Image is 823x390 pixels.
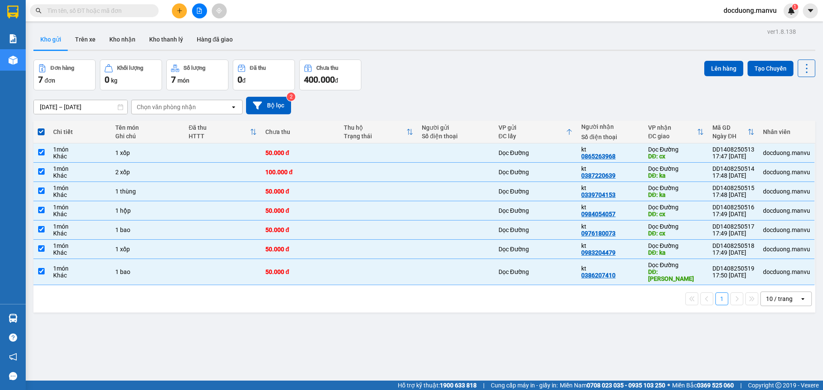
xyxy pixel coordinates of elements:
div: 10 / trang [766,295,793,303]
button: file-add [192,3,207,18]
div: Khác [53,272,107,279]
sup: 2 [287,92,295,101]
div: 17:48 [DATE] [712,191,754,198]
svg: open [799,295,806,302]
span: Hỗ trợ kỹ thuật: [398,381,477,390]
div: DĐ: ka [648,191,704,198]
div: 2 xốp [115,169,180,176]
span: đ [335,77,338,84]
span: ⚪️ [667,384,670,387]
button: aim [212,3,227,18]
button: Hàng đã giao [190,29,240,50]
div: Người gửi [422,124,490,131]
div: 0865263968 [581,153,616,160]
th: Toggle SortBy [494,121,577,143]
div: Dọc Đường [648,223,704,230]
div: Khác [53,249,107,256]
div: 1 bao [115,268,180,275]
button: Số lượng7món [166,60,228,90]
div: kt [581,265,640,272]
div: docduong.manvu [763,226,810,233]
div: DD1408250518 [712,242,754,249]
div: 1 hộp [115,207,180,214]
div: Dọc Đường [648,242,704,249]
div: DĐ: c lộc [648,268,704,282]
div: 17:49 [DATE] [712,249,754,256]
div: Khác [53,230,107,237]
div: DD1408250513 [712,146,754,153]
div: 1 xốp [115,149,180,156]
div: ĐC lấy [499,133,566,140]
div: 50.000 đ [265,149,335,156]
button: Tạo Chuyến [748,61,793,76]
div: Dọc Đường [648,262,704,268]
button: Lên hàng [704,61,743,76]
div: Chưa thu [316,65,338,71]
button: plus [172,3,187,18]
input: Tìm tên, số ĐT hoặc mã đơn [47,6,148,15]
div: kt [581,165,640,172]
div: 0339704153 [581,191,616,198]
div: 50.000 đ [265,246,335,253]
div: 1 món [53,204,107,211]
div: 0386207410 [581,272,616,279]
div: Số điện thoại [581,134,640,140]
div: Dọc Đường [648,185,704,191]
div: VP nhận [648,124,697,131]
div: Đã thu [250,65,266,71]
div: Khác [53,153,107,160]
div: 17:49 [DATE] [712,230,754,237]
span: 0 [105,74,109,85]
div: Dọc Đường [499,149,573,156]
div: 17:47 [DATE] [712,153,754,160]
div: 50.000 đ [265,188,335,195]
button: Trên xe [68,29,102,50]
div: kt [581,146,640,153]
div: ver 1.8.138 [767,27,796,36]
th: Toggle SortBy [339,121,418,143]
div: DĐ: cx [648,230,704,237]
div: DĐ: ka [648,249,704,256]
div: Mã GD [712,124,748,131]
div: 17:48 [DATE] [712,172,754,179]
span: docduong.manvu [717,5,784,16]
img: warehouse-icon [9,314,18,323]
div: 50.000 đ [265,226,335,233]
span: | [740,381,742,390]
div: DĐ: ka [648,172,704,179]
div: Dọc Đường [648,146,704,153]
div: Dọc Đường [648,165,704,172]
div: 100.000 đ [265,169,335,176]
span: 7 [38,74,43,85]
div: 1 món [53,223,107,230]
span: file-add [196,8,202,14]
div: Dọc Đường [499,226,573,233]
div: Dọc Đường [648,204,704,211]
div: kt [581,185,640,191]
span: notification [9,353,17,361]
span: đơn [45,77,55,84]
div: docduong.manvu [763,268,810,275]
div: HTTT [189,133,250,140]
img: solution-icon [9,34,18,43]
div: kt [581,204,640,211]
svg: open [230,104,237,110]
div: 1 món [53,185,107,191]
span: kg [111,77,117,84]
span: Miền Nam [560,381,665,390]
div: 1 xốp [115,246,180,253]
div: Dọc Đường [499,268,573,275]
div: Khác [53,172,107,179]
div: VP gửi [499,124,566,131]
div: DĐ: cx [648,153,704,160]
div: Tên món [115,124,180,131]
input: Select a date range. [34,100,127,114]
div: Thu hộ [344,124,406,131]
th: Toggle SortBy [644,121,708,143]
div: docduong.manvu [763,169,810,176]
div: 1 món [53,165,107,172]
span: Cung cấp máy in - giấy in: [491,381,558,390]
button: Chưa thu400.000đ [299,60,361,90]
button: Kho thanh lý [142,29,190,50]
div: Ghi chú [115,133,180,140]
